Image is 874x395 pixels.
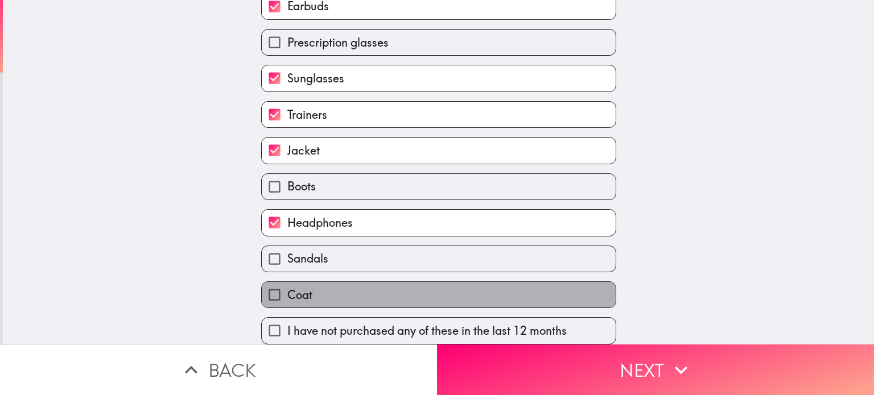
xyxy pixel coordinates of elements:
button: Jacket [262,138,616,163]
span: Boots [287,178,316,194]
span: Sunglasses [287,70,344,86]
button: Sandals [262,246,616,272]
span: Jacket [287,143,320,159]
span: Trainers [287,107,327,123]
button: Trainers [262,102,616,127]
button: Coat [262,282,616,307]
span: Prescription glasses [287,35,389,51]
span: Headphones [287,215,353,231]
span: Sandals [287,251,328,267]
button: I have not purchased any of these in the last 12 months [262,318,616,343]
button: Next [437,344,874,395]
span: I have not purchased any of these in the last 12 months [287,323,567,339]
button: Sunglasses [262,65,616,91]
span: Coat [287,287,312,303]
button: Boots [262,174,616,199]
button: Headphones [262,210,616,235]
button: Prescription glasses [262,30,616,55]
